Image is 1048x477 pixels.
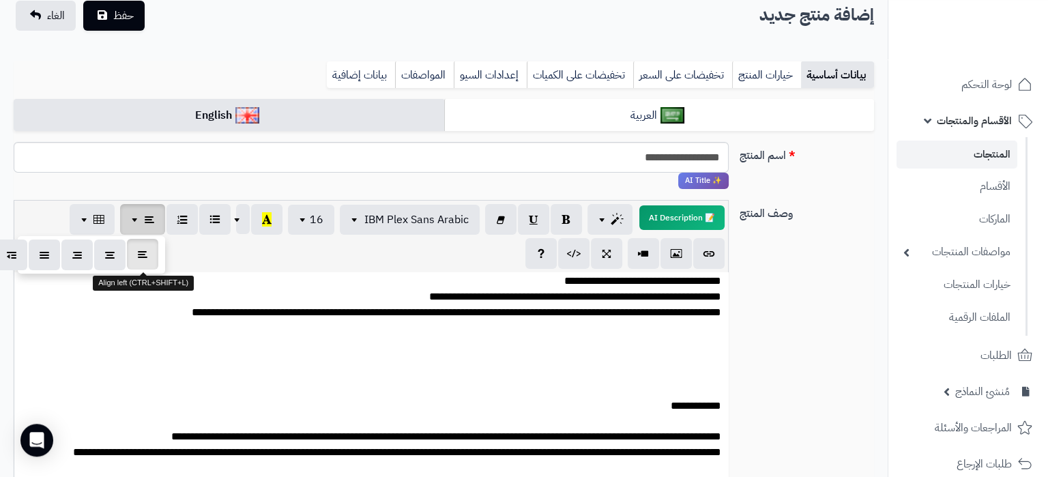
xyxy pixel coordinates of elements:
[93,276,194,291] div: Align left (CTRL+SHIFT+L)
[327,61,395,89] a: بيانات إضافية
[16,1,76,31] a: الغاء
[340,205,480,235] button: IBM Plex Sans Arabic
[961,75,1012,94] span: لوحة التحكم
[47,8,65,24] span: الغاء
[897,205,1017,234] a: الماركات
[364,212,469,228] span: IBM Plex Sans Arabic
[955,36,1035,65] img: logo-2.png
[980,346,1012,365] span: الطلبات
[444,99,875,132] a: العربية
[454,61,527,89] a: إعدادات السيو
[957,454,1012,474] span: طلبات الإرجاع
[288,205,334,235] button: 16
[955,382,1010,401] span: مُنشئ النماذج
[527,61,633,89] a: تخفيضات على الكميات
[633,61,732,89] a: تخفيضات على السعر
[759,1,874,29] h2: إضافة منتج جديد
[897,303,1017,332] a: الملفات الرقمية
[83,1,145,31] button: حفظ
[937,111,1012,130] span: الأقسام والمنتجات
[639,205,725,230] button: 📝 AI Description
[801,61,874,89] a: بيانات أساسية
[310,212,323,228] span: 16
[897,237,1017,267] a: مواصفات المنتجات
[660,107,684,124] img: العربية
[235,107,259,124] img: English
[734,200,879,222] label: وصف المنتج
[734,142,879,164] label: اسم المنتج
[897,141,1017,169] a: المنتجات
[897,411,1040,444] a: المراجعات والأسئلة
[395,61,454,89] a: المواصفات
[14,99,444,132] a: English
[20,424,53,457] div: Open Intercom Messenger
[897,68,1040,101] a: لوحة التحكم
[897,172,1017,201] a: الأقسام
[897,339,1040,372] a: الطلبات
[732,61,801,89] a: خيارات المنتج
[897,270,1017,300] a: خيارات المنتجات
[113,8,134,24] span: حفظ
[935,418,1012,437] span: المراجعات والأسئلة
[678,173,729,189] span: انقر لاستخدام رفيقك الذكي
